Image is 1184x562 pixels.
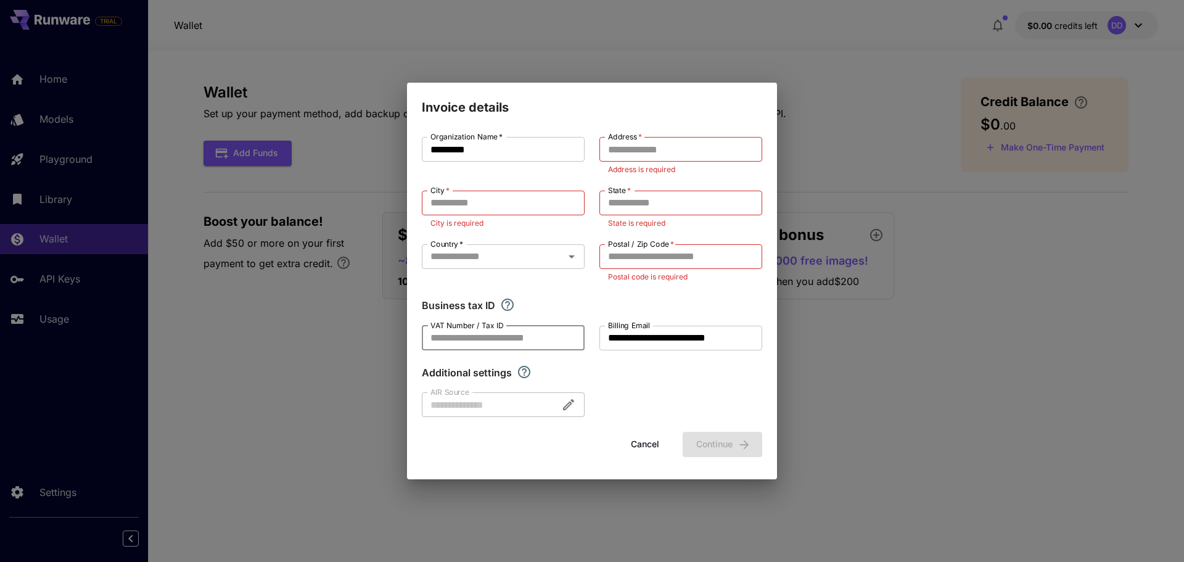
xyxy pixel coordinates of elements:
svg: Explore additional customization settings [517,365,532,379]
label: Postal / Zip Code [608,239,674,249]
label: Billing Email [608,320,650,331]
button: Open [563,248,580,265]
h2: Invoice details [407,83,777,117]
label: Organization Name [430,131,503,142]
p: Additional settings [422,365,512,380]
label: Address [608,131,642,142]
label: State [608,185,631,196]
label: AIR Source [430,387,469,397]
p: Postal code is required [608,271,754,283]
p: Business tax ID [422,298,495,313]
p: State is required [608,217,754,229]
label: VAT Number / Tax ID [430,320,504,331]
svg: If you are a business tax registrant, please enter your business tax ID here. [500,297,515,312]
p: City is required [430,217,576,229]
label: Country [430,239,463,249]
p: Address is required [608,163,754,176]
button: Cancel [617,432,673,457]
label: City [430,185,450,196]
